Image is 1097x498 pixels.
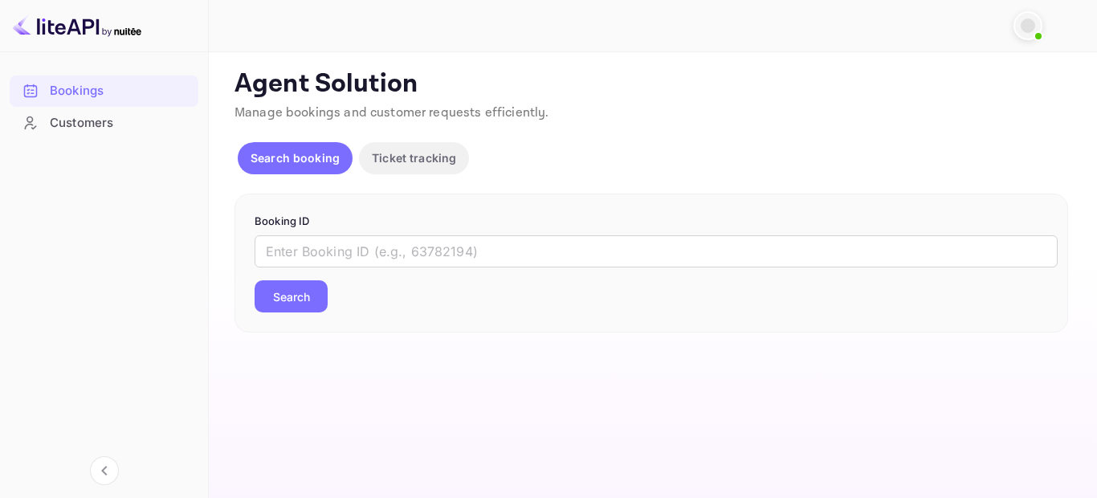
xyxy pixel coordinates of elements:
div: Bookings [10,76,198,107]
a: Bookings [10,76,198,105]
div: Customers [50,114,190,133]
div: Customers [10,108,198,139]
button: Search [255,280,328,312]
div: Bookings [50,82,190,100]
p: Booking ID [255,214,1048,230]
p: Ticket tracking [372,149,456,166]
span: Manage bookings and customer requests efficiently. [234,104,549,121]
a: Customers [10,108,198,137]
button: Collapse navigation [90,456,119,485]
img: LiteAPI logo [13,13,141,39]
p: Search booking [251,149,340,166]
input: Enter Booking ID (e.g., 63782194) [255,235,1058,267]
p: Agent Solution [234,68,1068,100]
